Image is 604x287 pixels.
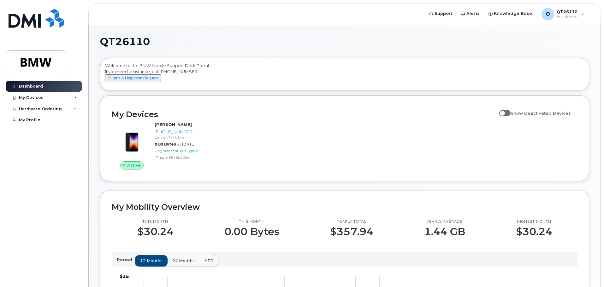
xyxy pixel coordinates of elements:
p: Yearly average [424,219,465,224]
p: This month [224,219,279,224]
tspan: $35 [120,273,129,279]
p: $357.94 [330,226,373,237]
span: Show Deactivated Devices [511,111,571,116]
strong: [PERSON_NAME] [155,122,192,127]
button: Submit a Helpdesk Request [105,74,161,82]
h2: My Devices [112,110,496,119]
span: YTD [204,258,214,264]
p: Yearly total [330,219,373,224]
a: Active[PERSON_NAME][PHONE_NUMBER]Carrier: T-Mobile0.00 Bytesat [DATE]Upgrade Status:EligibleiPhon... [112,122,222,169]
span: Active [127,162,141,168]
span: QT26110 [100,37,150,46]
p: $30.24 [137,226,174,237]
span: 0.00 Bytes [155,142,176,146]
p: 0.00 Bytes [224,226,279,237]
div: [PHONE_NUMBER] [155,129,220,135]
div: Welcome to the BMW Mobile Support Desk Portal If you need assistance, call [PHONE_NUMBER]. [105,63,584,88]
input: Show Deactivated Devices [499,107,504,112]
p: This month [137,219,174,224]
p: $30.24 [516,226,552,237]
div: Carrier: T-Mobile [155,135,220,140]
p: 1.44 GB [424,226,465,237]
span: Eligible [185,148,198,153]
p: Period [117,257,135,263]
img: image20231002-3703462-1angbar.jpeg [117,125,147,155]
span: Upgrade Status: [155,148,184,153]
a: Submit a Helpdesk Request [105,75,161,80]
p: Highest month [516,219,552,224]
span: 24 months [172,258,195,264]
div: iPhone SE (3rd Gen) [155,155,220,160]
span: at [DATE] [177,142,195,146]
h2: My Mobility Overview [112,202,577,212]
